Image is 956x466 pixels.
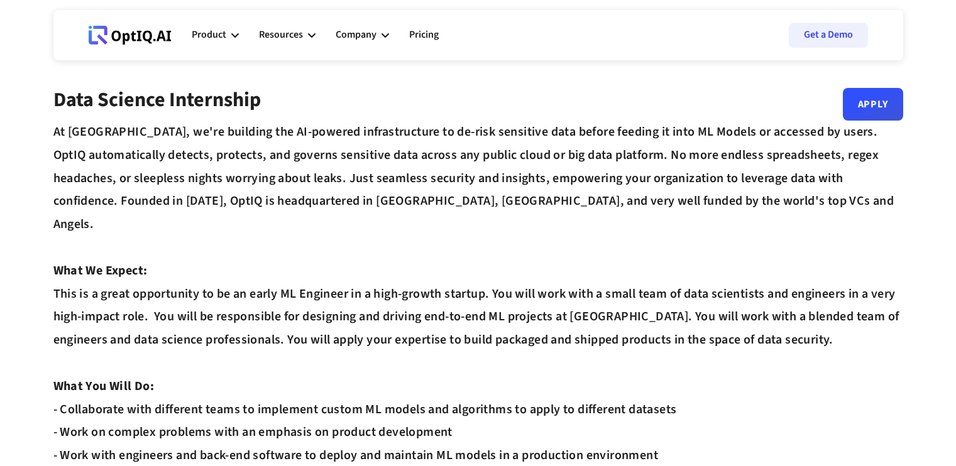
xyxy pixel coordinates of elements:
[789,23,868,48] a: Get a Demo
[53,262,148,279] strong: What We Expect:
[259,16,316,54] div: Resources
[192,16,239,54] div: Product
[192,26,226,43] div: Product
[259,26,303,43] div: Resources
[89,16,172,54] a: Webflow Homepage
[843,88,903,121] a: Apply
[336,16,389,54] div: Company
[53,85,261,114] strong: Data Science Internship
[336,26,376,43] div: Company
[53,377,155,395] strong: What You Will Do:
[409,16,439,54] a: Pricing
